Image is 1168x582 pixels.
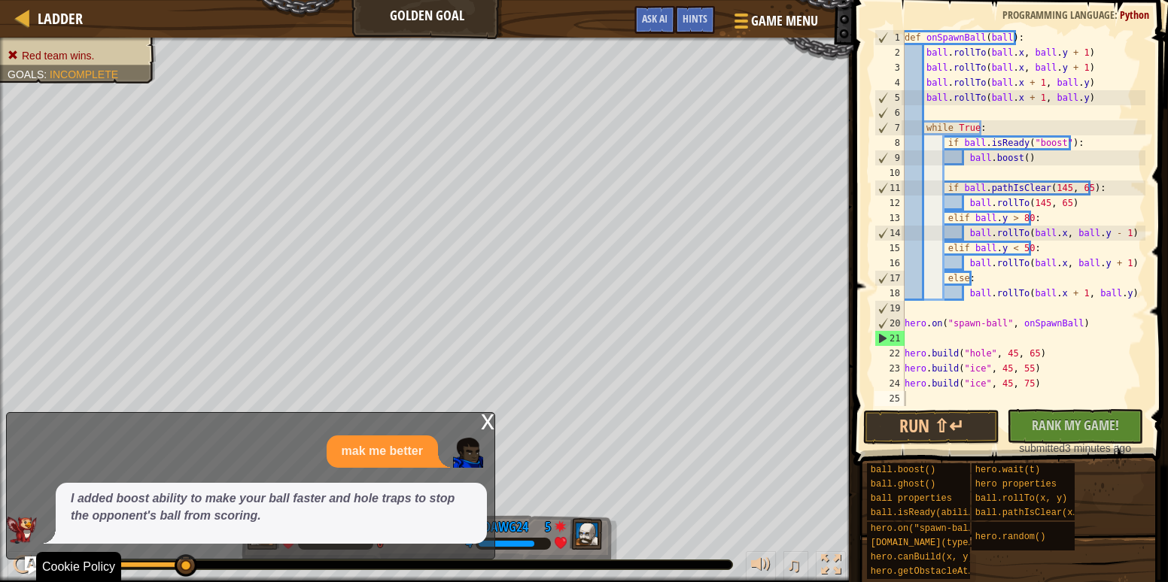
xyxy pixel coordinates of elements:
span: ♫ [786,553,801,576]
div: 5 [536,517,551,531]
div: 16 [874,256,905,271]
p: mak me better [342,443,424,460]
span: Python [1120,8,1149,22]
em: I added boost ability to make your ball faster and hole traps to stop the opponent's ball from sc... [71,492,455,522]
button: Game Menu [722,6,827,41]
span: hero.random() [975,532,1046,542]
div: 3 [874,60,905,75]
div: 21 [875,331,905,346]
button: ♫ [783,551,809,582]
span: hero.canBuild(x, y) [871,552,974,562]
span: ball properties [871,493,952,504]
span: submitted [1019,442,1065,454]
button: Ask AI [634,6,675,34]
div: 18 [874,286,905,301]
span: Goals [8,68,44,80]
div: 3 minutes ago [1014,441,1136,456]
div: 12 [874,196,905,211]
div: 15 [874,241,905,256]
span: Rank My Game! [1032,416,1119,435]
img: thang_avatar_frame.png [570,518,603,550]
span: [DOMAIN_NAME](type, x, y) [871,538,1006,548]
div: 2 [874,45,905,60]
div: 8 [874,135,905,150]
a: Ladder [30,8,83,29]
div: 25 [874,391,905,406]
div: 7 [875,120,905,135]
span: Ladder [38,8,83,29]
div: 6 [875,105,905,120]
div: 5 [875,90,905,105]
button: Adjust volume [746,551,776,582]
span: : [1115,8,1120,22]
span: Game Menu [751,11,818,31]
li: Red team wins. [8,48,144,63]
div: Cookie Policy [36,552,121,582]
span: hero.getObstacleAt(x, y) [871,566,1001,577]
span: ball.rollTo(x, y) [975,493,1067,504]
img: AI [7,517,37,544]
span: hero properties [975,479,1057,490]
div: 19 [875,301,905,316]
div: TDawg24 [477,517,528,537]
span: Red team wins. [22,50,94,62]
button: Ask AI [25,556,43,574]
span: ball.pathIsClear(x, y) [975,508,1094,518]
div: 10 [874,165,905,180]
div: 4 [874,75,905,90]
span: Hints [683,11,707,26]
button: Ctrl + P: Play [8,551,38,582]
span: ball.boost() [871,465,935,475]
div: 9 [875,150,905,165]
button: Run ⇧↵ [863,410,999,444]
div: x [481,413,494,428]
div: 1 [875,30,905,45]
span: Ask AI [642,11,668,26]
span: ball.ghost() [871,479,935,490]
span: ball.isReady(ability) [871,508,984,518]
span: hero.on("spawn-ball", f) [871,523,1001,534]
div: 17 [875,271,905,286]
div: 11 [875,180,905,196]
span: : [44,68,50,80]
span: Incomplete [50,68,118,80]
button: Toggle fullscreen [816,551,846,582]
div: 22 [874,346,905,361]
button: Rank My Game! [1007,409,1143,444]
img: Player [453,438,483,468]
div: 24 [874,376,905,391]
span: hero.wait(t) [975,465,1040,475]
span: Programming language [1002,8,1115,22]
div: 23 [874,361,905,376]
div: 14 [875,226,905,241]
div: 13 [874,211,905,226]
div: 20 [875,316,905,331]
